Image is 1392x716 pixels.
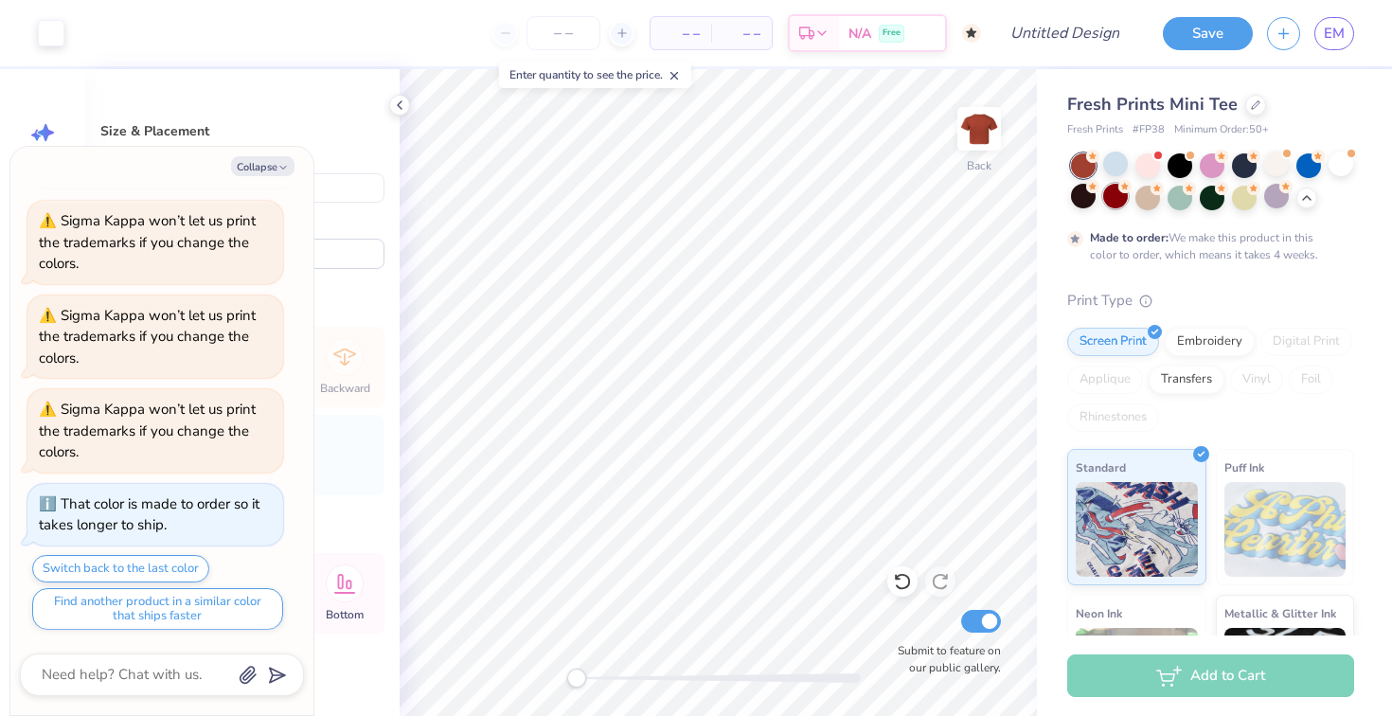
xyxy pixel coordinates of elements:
[39,211,256,273] div: Sigma Kappa won’t let us print the trademarks if you change the colors.
[499,62,691,88] div: Enter quantity to see the price.
[1149,366,1224,394] div: Transfers
[1174,122,1269,138] span: Minimum Order: 50 +
[1314,17,1354,50] a: EM
[1067,328,1159,356] div: Screen Print
[326,607,364,622] span: Bottom
[39,400,256,461] div: Sigma Kappa won’t let us print the trademarks if you change the colors.
[39,306,256,367] div: Sigma Kappa won’t let us print the trademarks if you change the colors.
[1324,23,1345,45] span: EM
[1133,122,1165,138] span: # FP38
[526,16,600,50] input: – –
[1224,482,1347,577] img: Puff Ink
[1230,366,1283,394] div: Vinyl
[848,24,871,44] span: N/A
[1224,457,1264,477] span: Puff Ink
[1090,229,1323,263] div: We make this product in this color to order, which means it takes 4 weeks.
[39,494,259,535] div: That color is made to order so it takes longer to ship.
[662,24,700,44] span: – –
[32,588,283,630] button: Find another product in a similar color that ships faster
[1076,457,1126,477] span: Standard
[1224,603,1336,623] span: Metallic & Glitter Ink
[1067,290,1354,312] div: Print Type
[995,14,1134,52] input: Untitled Design
[1163,17,1253,50] button: Save
[1076,482,1198,577] img: Standard
[723,24,760,44] span: – –
[1165,328,1255,356] div: Embroidery
[883,27,901,40] span: Free
[32,555,209,582] button: Switch back to the last color
[1289,366,1333,394] div: Foil
[887,642,1001,676] label: Submit to feature on our public gallery.
[1067,93,1238,116] span: Fresh Prints Mini Tee
[967,157,991,174] div: Back
[1260,328,1352,356] div: Digital Print
[960,110,998,148] img: Back
[567,669,586,688] div: Accessibility label
[231,156,294,176] button: Collapse
[1067,366,1143,394] div: Applique
[1090,230,1169,245] strong: Made to order:
[1076,603,1122,623] span: Neon Ink
[1067,403,1159,432] div: Rhinestones
[1067,122,1123,138] span: Fresh Prints
[100,121,384,141] div: Size & Placement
